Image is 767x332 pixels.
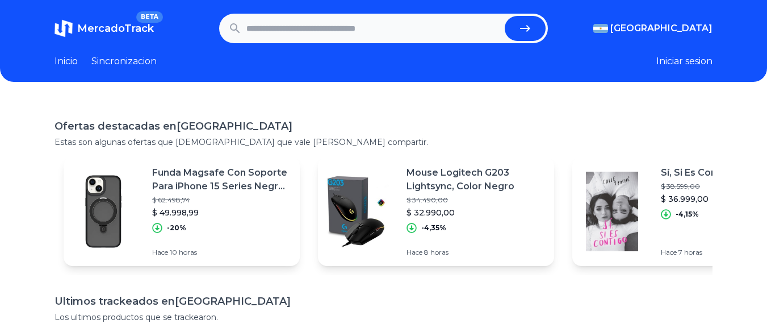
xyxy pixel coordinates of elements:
span: BETA [136,11,163,23]
p: Hace 8 horas [406,248,545,257]
p: $ 38.599,00 [661,182,735,191]
p: -20% [167,223,186,233]
p: Hace 7 horas [661,248,735,257]
button: Iniciar sesion [656,55,712,68]
a: Sincronizacion [91,55,157,68]
p: Los ultimos productos que se trackearon. [55,312,712,323]
h1: Ultimos trackeados en [GEOGRAPHIC_DATA] [55,293,712,309]
p: Estas son algunas ofertas que [DEMOGRAPHIC_DATA] que vale [PERSON_NAME] compartir. [55,136,712,148]
p: $ 49.998,99 [152,207,291,218]
a: Inicio [55,55,78,68]
a: MercadoTrackBETA [55,19,154,38]
img: MercadoTrack [55,19,73,38]
p: Funda Magsafe Con Soporte Para iPhone 15 Series Negro Mate [152,166,291,193]
a: Featured imageMouse Logitech G203 Lightsync, Color Negro$ 34.490,00$ 32.990,00-4,35%Hace 8 horas [318,157,554,266]
p: $ 34.490,00 [406,196,545,205]
p: -4,15% [676,210,699,219]
p: Hace 10 horas [152,248,291,257]
button: [GEOGRAPHIC_DATA] [593,22,712,35]
span: [GEOGRAPHIC_DATA] [610,22,712,35]
img: Featured image [572,172,652,251]
p: $ 62.498,74 [152,196,291,205]
h1: Ofertas destacadas en [GEOGRAPHIC_DATA] [55,118,712,134]
p: Sí, Si Es Contigo [661,166,735,180]
p: $ 36.999,00 [661,193,735,205]
p: $ 32.990,00 [406,207,545,218]
img: Featured image [318,172,397,251]
p: Mouse Logitech G203 Lightsync, Color Negro [406,166,545,193]
span: MercadoTrack [77,22,154,35]
p: -4,35% [421,223,446,233]
img: Argentina [593,24,608,33]
img: Featured image [64,172,143,251]
a: Featured imageFunda Magsafe Con Soporte Para iPhone 15 Series Negro Mate$ 62.498,74$ 49.998,99-20... [64,157,300,266]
